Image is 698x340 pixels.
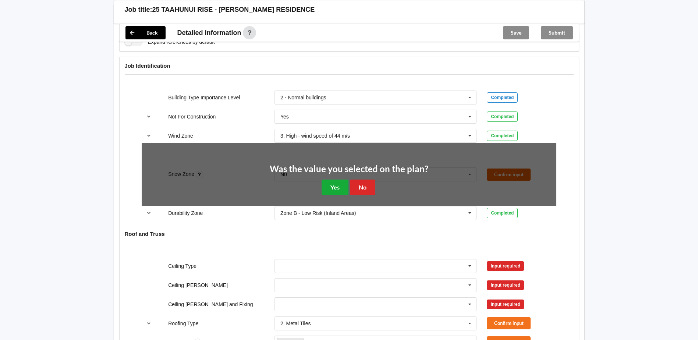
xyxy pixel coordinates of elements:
[168,301,253,307] label: Ceiling [PERSON_NAME] and Fixing
[177,29,241,36] span: Detailed information
[168,282,228,288] label: Ceiling [PERSON_NAME]
[142,129,156,142] button: reference-toggle
[280,133,350,138] div: 3. High - wind speed of 44 m/s
[125,62,574,69] h4: Job Identification
[487,92,518,103] div: Completed
[322,180,348,195] button: Yes
[487,280,524,290] div: Input required
[125,38,215,46] label: Expand references by default
[125,230,574,237] h4: Roof and Truss
[142,317,156,330] button: reference-toggle
[487,261,524,271] div: Input required
[125,6,152,14] h3: Job title:
[168,114,216,120] label: Not For Construction
[142,206,156,220] button: reference-toggle
[168,263,196,269] label: Ceiling Type
[168,210,203,216] label: Durability Zone
[487,111,518,122] div: Completed
[350,180,375,195] button: No
[125,26,166,39] button: Back
[270,163,428,175] h2: Was the value you selected on the plan?
[168,95,240,100] label: Building Type Importance Level
[280,321,311,326] div: 2. Metal Tiles
[142,110,156,123] button: reference-toggle
[487,208,518,218] div: Completed
[487,131,518,141] div: Completed
[168,320,198,326] label: Roofing Type
[487,300,524,309] div: Input required
[280,114,289,119] div: Yes
[280,210,356,216] div: Zone B - Low Risk (Inland Areas)
[168,133,193,139] label: Wind Zone
[487,317,531,329] button: Confirm input
[280,95,326,100] div: 2 - Normal buildings
[152,6,315,14] h3: 25 TAAHUNUI RISE - [PERSON_NAME] RESIDENCE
